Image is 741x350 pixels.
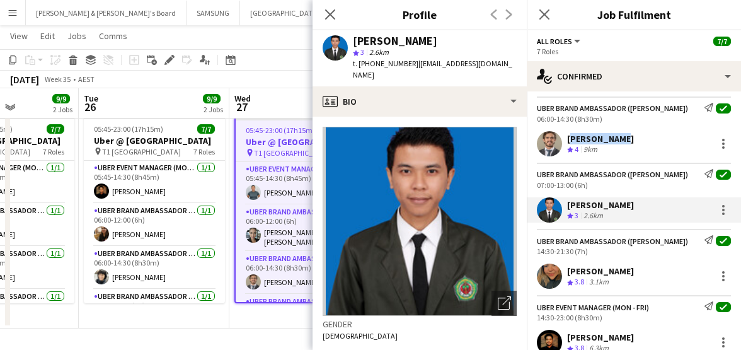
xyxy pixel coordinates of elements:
[567,133,634,144] div: [PERSON_NAME]
[204,105,223,114] div: 2 Jobs
[102,147,181,156] span: T1 [GEOGRAPHIC_DATA]
[236,295,374,337] app-card-role: UBER Brand Ambassador ([PERSON_NAME])1/1
[84,117,225,303] app-job-card: 05:45-23:00 (17h15m)7/7Uber @ [GEOGRAPHIC_DATA] T1 [GEOGRAPHIC_DATA]7 RolesUBER Event Manager (Mo...
[567,265,634,277] div: [PERSON_NAME]
[567,332,634,343] div: [PERSON_NAME]
[581,144,600,155] div: 9km
[537,103,688,113] div: UBER Brand Ambassador ([PERSON_NAME])
[78,74,95,84] div: AEST
[353,59,512,79] span: | [EMAIL_ADDRESS][DOMAIN_NAME]
[491,291,517,316] div: Open photos pop-in
[40,30,55,42] span: Edit
[187,1,240,25] button: SAMSUNG
[42,74,73,84] span: Week 35
[203,94,221,103] span: 9/9
[84,247,225,289] app-card-role: UBER Brand Ambassador ([PERSON_NAME])1/106:00-14:30 (8h30m)[PERSON_NAME]
[197,124,215,134] span: 7/7
[527,61,741,91] div: Confirmed
[246,125,315,135] span: 05:45-23:00 (17h15m)
[234,93,251,104] span: Wed
[567,199,634,211] div: [PERSON_NAME]
[53,105,72,114] div: 2 Jobs
[323,331,398,341] span: [DEMOGRAPHIC_DATA]
[537,37,572,46] span: All roles
[236,252,374,295] app-card-role: UBER Brand Ambassador ([PERSON_NAME])1/106:00-14:30 (8h30m)[PERSON_NAME]
[587,277,611,288] div: 3.1km
[234,117,376,303] app-job-card: 05:45-23:00 (17h15m)7/7Uber @ [GEOGRAPHIC_DATA] T1 [GEOGRAPHIC_DATA]7 RolesUBER Event Manager (Mo...
[236,205,374,252] app-card-role: UBER Brand Ambassador ([PERSON_NAME])1/106:00-12:00 (6h)[PERSON_NAME] [PERSON_NAME]
[94,28,132,44] a: Comms
[47,124,64,134] span: 7/7
[67,30,86,42] span: Jobs
[537,236,688,246] div: UBER Brand Ambassador ([PERSON_NAME])
[537,37,582,46] button: All roles
[52,94,70,103] span: 9/9
[10,30,28,42] span: View
[537,47,731,56] div: 7 Roles
[537,313,731,322] div: 14:30-23:00 (8h30m)
[323,127,517,316] img: Crew avatar or photo
[537,170,688,179] div: UBER Brand Ambassador ([PERSON_NAME])
[10,73,39,86] div: [DATE]
[236,162,374,205] app-card-role: UBER Event Manager (Mon - Fri)1/105:45-14:30 (8h45m)[PERSON_NAME]
[84,289,225,332] app-card-role: UBER Brand Ambassador ([PERSON_NAME])1/107:00-13:00 (6h)
[236,136,374,148] h3: Uber @ [GEOGRAPHIC_DATA]
[537,180,731,190] div: 07:00-13:00 (6h)
[254,148,333,158] span: T1 [GEOGRAPHIC_DATA]
[82,100,98,114] span: 26
[353,35,437,47] div: [PERSON_NAME]
[99,30,127,42] span: Comms
[537,247,731,256] div: 14:30-21:30 (7h)
[323,318,517,330] h3: Gender
[581,211,606,221] div: 2.6km
[575,211,578,220] span: 3
[575,144,578,154] span: 4
[43,147,64,156] span: 7 Roles
[537,114,731,124] div: 06:00-14:30 (8h30m)
[233,100,251,114] span: 27
[527,6,741,23] h3: Job Fulfilment
[313,86,527,117] div: Bio
[575,277,584,286] span: 3.8
[35,28,60,44] a: Edit
[360,47,364,57] span: 3
[26,1,187,25] button: [PERSON_NAME] & [PERSON_NAME]'s Board
[84,161,225,204] app-card-role: UBER Event Manager (Mon - Fri)1/105:45-14:30 (8h45m)[PERSON_NAME]
[5,28,33,44] a: View
[713,37,731,46] span: 7/7
[193,147,215,156] span: 7 Roles
[367,47,391,57] span: 2.6km
[84,204,225,247] app-card-role: UBER Brand Ambassador ([PERSON_NAME])1/106:00-12:00 (6h)[PERSON_NAME]
[84,93,98,104] span: Tue
[84,135,225,146] h3: Uber @ [GEOGRAPHIC_DATA]
[240,1,330,25] button: [GEOGRAPHIC_DATA]
[353,59,418,68] span: t. [PHONE_NUMBER]
[313,6,527,23] h3: Profile
[537,303,649,312] div: UBER Event Manager (Mon - Fri)
[62,28,91,44] a: Jobs
[94,124,163,134] span: 05:45-23:00 (17h15m)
